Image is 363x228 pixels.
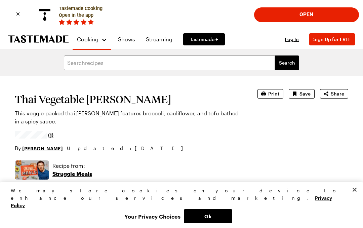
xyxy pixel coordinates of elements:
button: filters [275,55,299,70]
button: Share [320,89,348,99]
div: We may store cookies on your device to enhance our services and marketing. [11,187,347,209]
button: Close [347,182,362,197]
div: Close banner [13,10,22,18]
div: Privacy [11,187,347,223]
h1: Thai Vegetable [PERSON_NAME] [15,93,239,105]
p: Recipe from: [52,162,92,170]
span: Log In [285,36,299,42]
a: Recipe from:Struggle Meals [52,162,92,178]
span: Updated : [DATE] [67,145,190,152]
a: 5/5 stars from 1 reviews [15,132,53,138]
span: Tastemade Cooking [59,6,103,11]
button: Sign Up for FREE [309,33,355,45]
a: Shows [114,30,139,49]
span: Search [279,60,295,66]
span: Tastemade + [190,36,218,43]
span: Sign Up for FREE [313,36,351,42]
span: Share [331,90,344,97]
button: Open [258,8,355,22]
span: (1) [48,131,53,138]
span: Open in the app [59,12,93,18]
a: [PERSON_NAME] [22,145,63,152]
span: Print [268,90,279,97]
button: Log In [278,36,305,43]
img: App logo [35,5,55,25]
p: Struggle Meals [52,170,92,178]
a: To Tastemade Home Page [8,35,69,43]
button: Print [257,89,283,99]
div: Rating:5 stars [59,19,95,25]
p: This veggie-packed thai [PERSON_NAME] features broccoli, cauliflower, and tofu bathed in a spicy ... [15,109,239,125]
a: Tastemade + [183,33,225,45]
span: Cooking [77,36,98,42]
button: Save recipe [289,89,315,99]
a: Streaming [142,30,176,49]
button: Cooking [77,33,107,46]
img: Show where recipe is used [15,160,49,180]
span: Save [299,90,311,97]
button: Ok [184,209,232,223]
p: By [15,144,63,152]
button: Your Privacy Choices [121,209,184,223]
